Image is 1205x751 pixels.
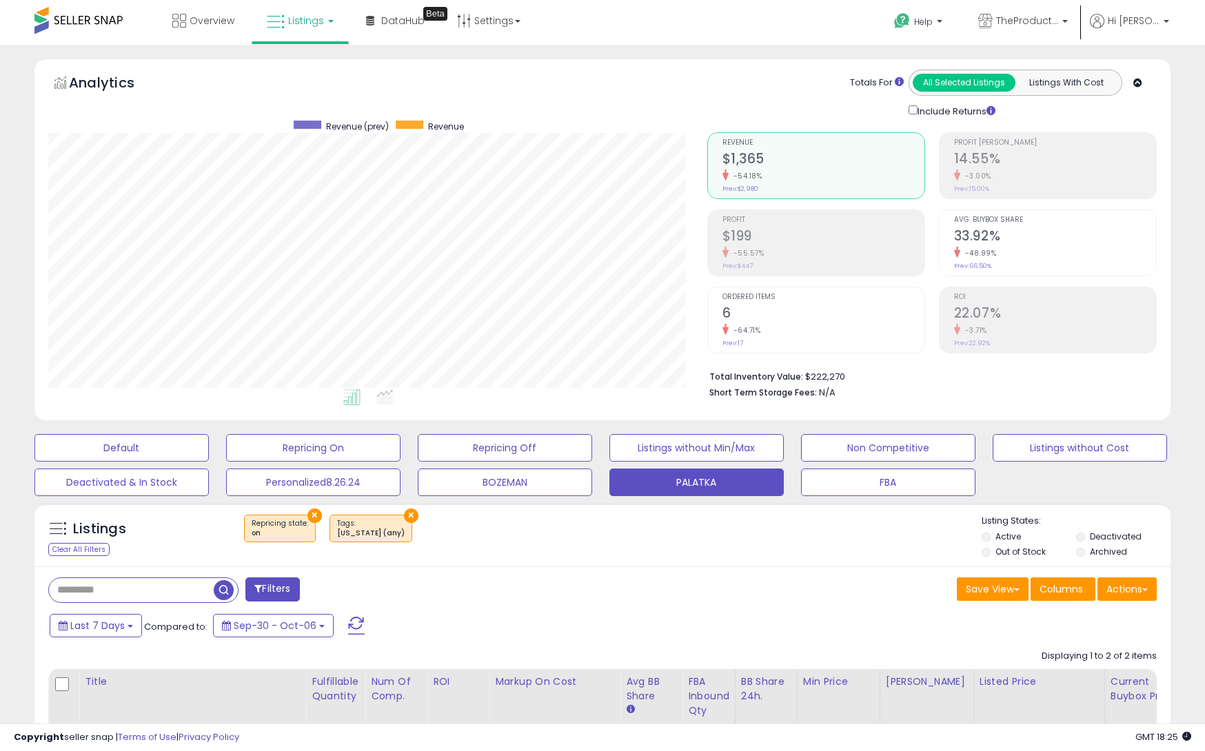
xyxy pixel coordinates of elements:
h2: 14.55% [954,151,1156,169]
button: Save View [957,577,1029,601]
button: Last 7 Days [50,614,142,637]
span: Help [914,16,933,28]
span: 2025-10-14 18:25 GMT [1135,730,1191,743]
strong: Copyright [14,730,64,743]
label: Out of Stock [995,546,1046,557]
label: Deactivated [1090,531,1142,542]
div: [PERSON_NAME] [886,675,968,689]
span: ROI [954,294,1156,301]
span: N/A [819,386,836,399]
a: Help [883,2,956,45]
small: Prev: 15.00% [954,185,989,193]
h5: Analytics [69,73,161,96]
small: Prev: 22.92% [954,339,990,347]
div: ROI [433,675,483,689]
div: Tooltip anchor [423,7,447,21]
span: Revenue (prev) [326,121,389,132]
h5: Listings [73,519,126,539]
button: Repricing Off [418,434,592,462]
span: Listings [288,14,324,28]
div: Markup on Cost [495,675,614,689]
a: Hi [PERSON_NAME] [1090,14,1169,45]
div: Clear All Filters [48,543,110,556]
button: × [307,508,322,523]
small: -64.71% [729,325,761,336]
li: $222,270 [709,367,1147,384]
small: -3.71% [960,325,987,336]
button: Filters [245,577,299,601]
small: -48.99% [960,248,997,258]
button: Repricing On [226,434,401,462]
span: Compared to: [144,620,207,633]
div: Min Price [803,675,874,689]
small: Prev: $447 [722,262,753,270]
small: Avg BB Share. [626,703,634,716]
button: Columns [1031,577,1095,601]
div: Fulfillable Quantity [312,675,359,703]
span: Last 7 Days [70,619,125,632]
a: Privacy Policy [179,730,239,743]
span: DataHub [381,14,425,28]
button: Actions [1097,577,1157,601]
span: Avg. Buybox Share [954,216,1156,224]
span: Ordered Items [722,294,924,301]
button: FBA [801,469,975,496]
span: Hi [PERSON_NAME] [1108,14,1160,28]
div: Displaying 1 to 2 of 2 items [1042,650,1157,663]
span: Tags : [337,518,405,539]
span: Profit [722,216,924,224]
button: Deactivated & In Stock [34,469,209,496]
a: Terms of Use [118,730,176,743]
h2: 6 [722,305,924,324]
span: Revenue [722,139,924,147]
small: Prev: $2,980 [722,185,758,193]
label: Active [995,531,1021,542]
small: -3.00% [960,171,991,181]
span: Repricing state : [252,518,308,539]
p: Listing States: [982,515,1171,528]
div: BB Share 24h. [741,675,791,703]
span: Overview [190,14,234,28]
h2: $1,365 [722,151,924,169]
b: Short Term Storage Fees: [709,387,817,398]
th: The percentage added to the cost of goods (COGS) that forms the calculator for Min & Max prices. [489,669,620,738]
div: Include Returns [898,103,1012,119]
div: Listed Price [980,675,1099,689]
button: Default [34,434,209,462]
div: Current Buybox Price [1111,675,1182,703]
button: All Selected Listings [913,74,1015,92]
label: Archived [1090,546,1127,557]
button: Listings without Cost [993,434,1167,462]
button: Listings without Min/Max [609,434,784,462]
div: Num of Comp. [371,675,421,703]
div: Title [85,675,300,689]
div: Totals For [850,76,904,90]
small: -54.18% [729,171,762,181]
small: Prev: 17 [722,339,743,347]
div: Avg BB Share [626,675,676,703]
h2: $199 [722,228,924,247]
small: Prev: 66.50% [954,262,991,270]
button: Listings With Cost [1015,74,1117,92]
div: [US_STATE] (any) [337,528,405,538]
button: BOZEMAN [418,469,592,496]
b: Total Inventory Value: [709,371,803,382]
span: Columns [1040,582,1083,596]
small: -55.57% [729,248,764,258]
button: Personalized8.26.24 [226,469,401,496]
span: TheProductHaven [996,14,1058,28]
button: PALATKA [609,469,784,496]
button: Sep-30 - Oct-06 [213,614,334,637]
span: Sep-30 - Oct-06 [234,619,316,632]
div: FBA inbound Qty [688,675,729,718]
div: seller snap | | [14,731,239,744]
div: on [252,528,308,538]
h2: 33.92% [954,228,1156,247]
button: × [404,508,418,523]
h2: 22.07% [954,305,1156,324]
i: Get Help [893,12,911,30]
button: Non Competitive [801,434,975,462]
span: Profit [PERSON_NAME] [954,139,1156,147]
span: Revenue [428,121,464,132]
